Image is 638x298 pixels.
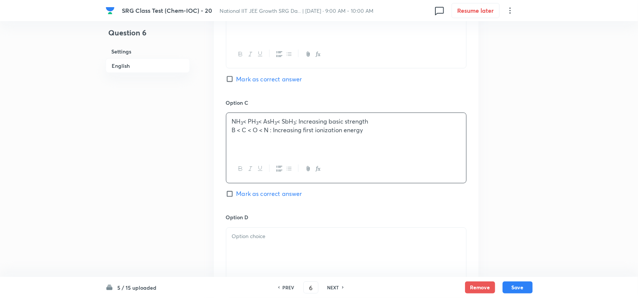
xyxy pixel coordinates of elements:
[256,121,259,126] sub: 3
[106,44,190,58] h6: Settings
[465,281,495,293] button: Remove
[275,121,277,126] sub: 3
[106,6,116,15] a: Company Logo
[220,7,373,14] span: National IIT JEE Growth SRG Da... | [DATE] · 9:00 AM - 10:00 AM
[236,75,302,84] span: Mark as correct answer
[283,284,294,291] h6: PREV
[452,3,500,18] button: Resume later
[236,189,302,199] span: Mark as correct answer
[327,284,339,291] h6: NEXT
[118,284,157,292] h6: 5 / 15 uploaded
[241,121,243,126] sub: 3
[503,281,533,293] button: Save
[232,126,461,135] p: B < C < O < N : Increasing first ionization energy
[106,6,115,15] img: Company Logo
[106,58,190,73] h6: English
[226,99,467,107] h6: Option C
[122,6,212,14] span: SRG Class Test (Chem-IOC) - 20
[106,27,190,44] h4: Question 6
[226,214,467,222] h6: Option D
[294,121,296,126] sub: 3
[232,118,461,126] p: NH < PH < AsH < SbH : Increasing basic strength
